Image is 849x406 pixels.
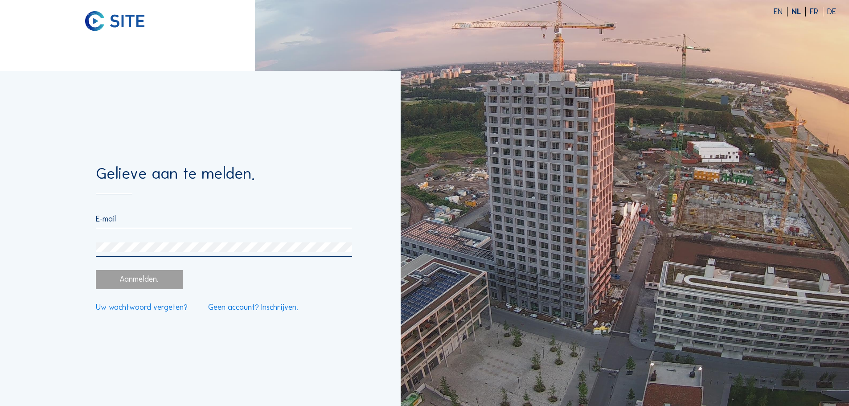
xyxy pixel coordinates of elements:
[810,8,823,16] div: FR
[85,11,144,31] img: C-SITE logo
[96,270,182,289] div: Aanmelden.
[774,8,787,16] div: EN
[827,8,836,16] div: DE
[792,8,806,16] div: NL
[96,303,188,312] a: Uw wachtwoord vergeten?
[96,214,352,224] input: E-mail
[96,165,352,194] div: Gelieve aan te melden.
[208,303,298,312] a: Geen account? Inschrijven.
